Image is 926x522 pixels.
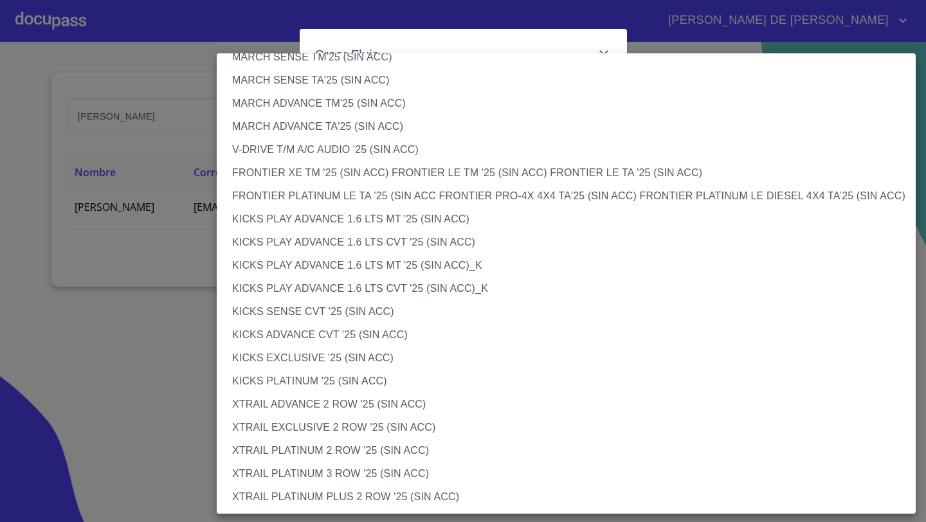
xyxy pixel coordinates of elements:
li: V-DRIVE T/M A/C AUDIO '25 (SIN ACC) [217,138,916,161]
li: KICKS PLATINUM '25 (SIN ACC) [217,370,916,393]
li: XTRAIL EXCLUSIVE 2 ROW '25 (SIN ACC) [217,416,916,439]
li: FRONTIER XE TM '25 (SIN ACC) FRONTIER LE TM '25 (SIN ACC) FRONTIER LE TA '25 (SIN ACC) [217,161,916,184]
li: XTRAIL PLATINUM PLUS 2 ROW '25 (SIN ACC) [217,485,916,509]
li: KICKS PLAY ADVANCE 1.6 LTS MT '25 (SIN ACC) [217,208,916,231]
li: MARCH SENSE TA'25 (SIN ACC) [217,69,916,92]
li: XTRAIL PLATINUM 3 ROW '25 (SIN ACC) [217,462,916,485]
li: KICKS PLAY ADVANCE 1.6 LTS MT '25 (SIN ACC)_K [217,254,916,277]
li: KICKS PLAY ADVANCE 1.6 LTS CVT '25 (SIN ACC)_K [217,277,916,300]
li: MARCH ADVANCE TM'25 (SIN ACC) [217,92,916,115]
li: KICKS SENSE CVT '25 (SIN ACC) [217,300,916,323]
li: XTRAIL ADVANCE 2 ROW '25 (SIN ACC) [217,393,916,416]
li: FRONTIER PLATINUM LE TA '25 (SIN ACC FRONTIER PRO-4X 4X4 TA'25 (SIN ACC) FRONTIER PLATINUM LE DIE... [217,184,916,208]
li: MARCH SENSE TM'25 (SIN ACC) [217,46,916,69]
li: KICKS PLAY ADVANCE 1.6 LTS CVT '25 (SIN ACC) [217,231,916,254]
li: MARCH ADVANCE TA'25 (SIN ACC) [217,115,916,138]
li: XTRAIL PLATINUM 2 ROW '25 (SIN ACC) [217,439,916,462]
li: KICKS ADVANCE CVT '25 (SIN ACC) [217,323,916,346]
li: KICKS EXCLUSIVE '25 (SIN ACC) [217,346,916,370]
